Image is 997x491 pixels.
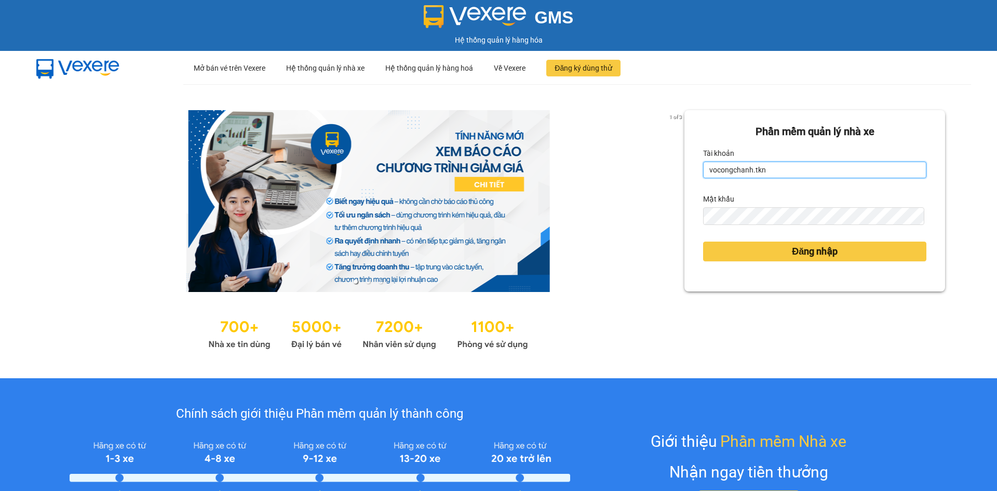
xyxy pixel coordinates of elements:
[703,242,926,261] button: Đăng nhập
[666,110,684,124] p: 1 of 3
[52,110,66,292] button: previous slide / item
[534,8,573,27] span: GMS
[208,313,528,352] img: Statistics.png
[194,51,265,85] div: Mở bán vé trên Vexere
[669,460,828,484] div: Nhận ngay tiền thưởng
[3,34,994,46] div: Hệ thống quản lý hàng hóa
[555,62,612,74] span: Đăng ký dùng thử
[424,16,574,24] a: GMS
[70,404,570,424] div: Chính sách giới thiệu Phần mềm quản lý thành công
[651,429,846,454] div: Giới thiệu
[286,51,365,85] div: Hệ thống quản lý nhà xe
[494,51,526,85] div: Về Vexere
[26,51,130,85] img: mbUUG5Q.png
[366,280,370,284] li: slide item 2
[792,244,838,259] span: Đăng nhập
[670,110,684,292] button: next slide / item
[703,162,926,178] input: Tài khoản
[703,191,734,207] label: Mật khẩu
[720,429,846,454] span: Phần mềm Nhà xe
[703,145,734,162] label: Tài khoản
[703,124,926,140] div: Phần mềm quản lý nhà xe
[703,207,924,225] input: Mật khẩu
[385,51,473,85] div: Hệ thống quản lý hàng hoá
[354,280,358,284] li: slide item 1
[424,5,527,28] img: logo 2
[379,280,383,284] li: slide item 3
[546,60,621,76] button: Đăng ký dùng thử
